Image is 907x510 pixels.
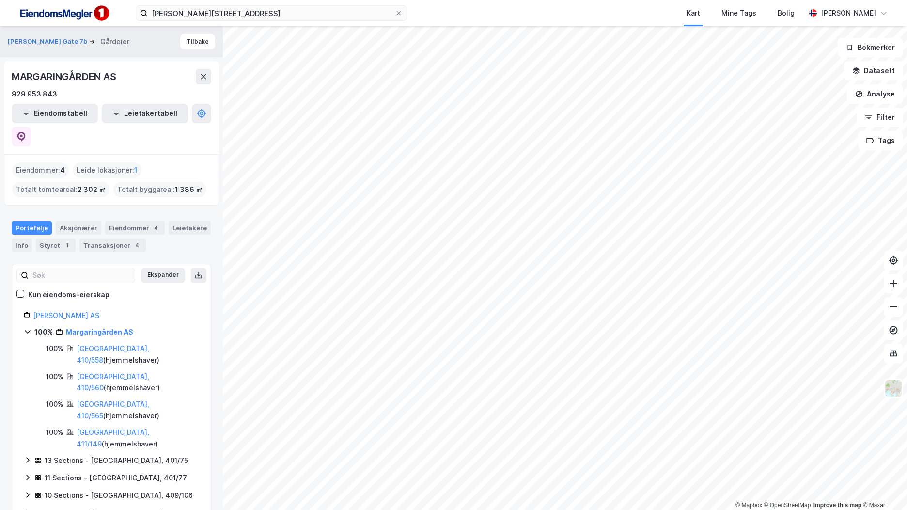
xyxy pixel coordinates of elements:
[33,311,99,319] a: [PERSON_NAME] AS
[100,36,129,48] div: Gårdeier
[46,371,63,382] div: 100%
[79,239,146,252] div: Transaksjoner
[46,343,63,354] div: 100%
[844,61,903,80] button: Datasett
[134,164,138,176] span: 1
[73,162,141,178] div: Leide lokasjoner :
[12,88,57,100] div: 929 953 843
[838,38,903,57] button: Bokmerker
[813,502,861,509] a: Improve this map
[12,162,69,178] div: Eiendommer :
[175,184,203,195] span: 1 386 ㎡
[778,7,795,19] div: Bolig
[77,371,199,394] div: ( hjemmelshaver )
[884,379,903,398] img: Z
[858,131,903,150] button: Tags
[12,221,52,235] div: Portefølje
[77,343,199,366] div: ( hjemmelshaver )
[821,7,876,19] div: [PERSON_NAME]
[45,455,188,466] div: 13 Sections - [GEOGRAPHIC_DATA], 401/75
[34,326,53,338] div: 100%
[113,182,206,197] div: Totalt byggareal :
[45,490,193,501] div: 10 Sections - [GEOGRAPHIC_DATA], 409/106
[12,182,109,197] div: Totalt tomteareal :
[847,84,903,104] button: Analyse
[859,463,907,510] div: Kontrollprogram for chat
[721,7,756,19] div: Mine Tags
[77,427,199,450] div: ( hjemmelshaver )
[16,2,112,24] img: F4PB6Px+NJ5v8B7XTbfpPpyloAAAAASUVORK5CYII=
[56,221,101,235] div: Aksjonærer
[12,69,118,84] div: MARGARINGÅRDEN AS
[151,223,161,233] div: 4
[77,398,199,422] div: ( hjemmelshaver )
[77,372,149,392] a: [GEOGRAPHIC_DATA], 410/560
[857,108,903,127] button: Filter
[77,400,149,420] a: [GEOGRAPHIC_DATA], 410/565
[28,289,109,301] div: Kun eiendoms-eierskap
[859,463,907,510] iframe: Chat Widget
[102,104,188,123] button: Leietakertabell
[8,37,89,47] button: [PERSON_NAME] Gate 7b
[12,104,98,123] button: Eiendomstabell
[46,427,63,438] div: 100%
[66,328,133,336] a: Margaringården AS
[62,240,72,250] div: 1
[105,221,165,235] div: Eiendommer
[180,34,215,49] button: Tilbake
[78,184,106,195] span: 2 302 ㎡
[29,268,135,283] input: Søk
[36,239,76,252] div: Styret
[687,7,700,19] div: Kart
[764,502,811,509] a: OpenStreetMap
[45,472,187,484] div: 11 Sections - [GEOGRAPHIC_DATA], 401/77
[60,164,65,176] span: 4
[148,6,395,20] input: Søk på adresse, matrikkel, gårdeiere, leietakere eller personer
[169,221,211,235] div: Leietakere
[77,344,149,364] a: [GEOGRAPHIC_DATA], 410/558
[735,502,762,509] a: Mapbox
[77,428,149,448] a: [GEOGRAPHIC_DATA], 411/149
[141,268,185,283] button: Ekspander
[46,398,63,410] div: 100%
[12,239,32,252] div: Info
[132,240,142,250] div: 4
